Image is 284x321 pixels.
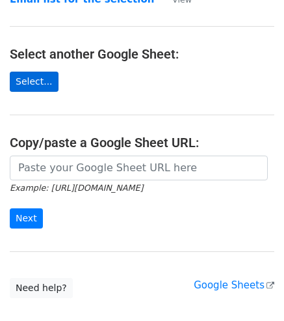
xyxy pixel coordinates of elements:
h4: Copy/paste a Google Sheet URL: [10,135,274,150]
a: Select... [10,72,58,92]
input: Next [10,208,43,229]
a: Need help? [10,278,73,298]
input: Paste your Google Sheet URL here [10,156,268,180]
a: Google Sheets [194,279,274,291]
iframe: Chat Widget [219,258,284,321]
h4: Select another Google Sheet: [10,46,274,62]
small: Example: [URL][DOMAIN_NAME] [10,183,143,193]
